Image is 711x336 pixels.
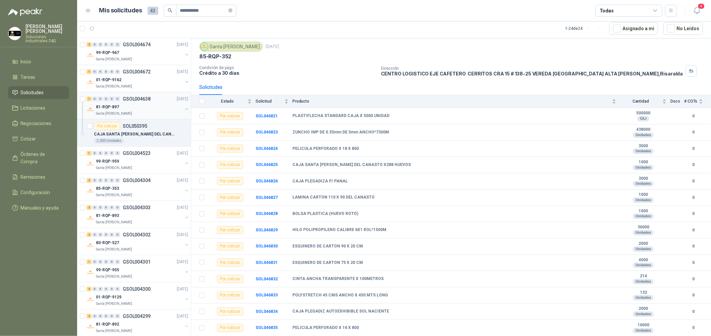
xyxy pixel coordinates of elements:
[96,185,119,192] p: 85-RQP-353
[292,309,389,314] b: CAJA PLEGADIZ AUTOEXHIBIBLE SOL NACIENTE
[633,279,654,284] div: Unidades
[256,293,278,297] a: SOL046833
[87,314,92,319] div: 2
[256,309,278,314] a: SOL046834
[209,95,256,108] th: Estado
[8,117,69,130] a: Negociaciones
[98,69,103,74] div: 0
[256,162,278,167] a: SOL046825
[256,228,278,232] a: SOL046829
[104,42,109,47] div: 0
[123,42,151,47] p: GSOL004674
[684,99,698,104] span: # COTs
[98,42,103,47] div: 0
[684,309,703,315] b: 0
[96,57,132,62] p: Santa [PERSON_NAME]
[209,99,246,104] span: Estado
[266,44,279,50] p: [DATE]
[96,104,119,110] p: 81-RQP-897
[87,151,92,156] div: 1
[292,293,388,298] b: POLYSTRETCH 45 CMS ANCHO X 450 MTS LONG
[87,204,189,225] a: 2 0 0 0 0 0 GSOL004303[DATE] Company Logo81-RQP-893Santa [PERSON_NAME]
[256,277,278,281] b: SOL046832
[256,260,278,265] a: SOL046831
[123,314,151,319] p: GSOL004299
[381,66,683,71] p: Dirección
[87,214,95,222] img: Company Logo
[256,179,278,183] a: SOL046826
[8,55,69,68] a: Inicio
[96,213,119,219] p: 81-RQP-893
[684,211,703,217] b: 0
[96,328,132,334] p: Santa [PERSON_NAME]
[87,205,92,210] div: 2
[123,287,151,291] p: GSOL004300
[633,165,654,170] div: Unidades
[21,135,36,143] span: Cotizar
[217,177,243,185] div: Por cotizar
[104,97,109,101] div: 0
[98,205,103,210] div: 0
[92,97,97,101] div: 0
[92,42,97,47] div: 0
[292,130,389,135] b: ZUNCHO IMP DE 0.55mm DE 5mm ANCHO*7300M
[633,132,654,138] div: Unidades
[684,292,703,298] b: 0
[96,165,132,171] p: Santa [PERSON_NAME]
[620,225,666,230] b: 36000
[228,7,232,14] span: close-circle
[292,179,348,184] b: CAJA PLEGADIZA P/ PANAL
[87,258,189,279] a: 1 0 0 0 0 0 GSOL004301[DATE] Company Logo99-RQP-955Santa [PERSON_NAME]
[8,202,69,214] a: Manuales y ayuda
[115,205,120,210] div: 0
[25,35,69,43] p: Soluciones Industriales D&D
[256,130,278,134] a: SOL046823
[96,192,132,198] p: Santa [PERSON_NAME]
[177,313,188,320] p: [DATE]
[177,42,188,48] p: [DATE]
[96,247,132,252] p: Santa [PERSON_NAME]
[620,127,666,132] b: 438000
[256,146,278,151] b: SOL046824
[633,246,654,252] div: Unidades
[292,162,411,168] b: CAJA SANTA [PERSON_NAME] DEL CANASTO X288 HUEVOS
[292,244,363,249] b: ESQUINERO DE CARTON 90 X 20 CM
[109,42,114,47] div: 0
[115,42,120,47] div: 0
[98,97,103,101] div: 0
[115,287,120,291] div: 0
[87,68,189,89] a: 1 0 0 0 0 0 GSOL004672[DATE] Company Logo01-RQP-9162Santa [PERSON_NAME]
[633,295,654,300] div: Unidades
[217,112,243,120] div: Por cotizar
[684,146,703,152] b: 0
[177,232,188,238] p: [DATE]
[25,24,69,34] p: [PERSON_NAME] [PERSON_NAME]
[691,5,703,17] button: 4
[177,69,188,75] p: [DATE]
[123,232,151,237] p: GSOL004302
[168,8,172,13] span: search
[620,144,666,149] b: 3000
[256,195,278,200] b: SOL046827
[670,95,684,108] th: Docs
[104,314,109,319] div: 0
[292,113,389,119] b: PLASTIFLECHA STANDARD CAJA X 5000 UNIDAD
[109,314,114,319] div: 0
[87,241,95,249] img: Company Logo
[87,95,189,116] a: 1 0 0 0 0 0 GSOL004638[DATE] Company Logo81-RQP-897Santa [PERSON_NAME]
[87,232,92,237] div: 2
[177,96,188,102] p: [DATE]
[620,176,666,181] b: 3000
[684,162,703,168] b: 0
[148,7,158,15] span: 43
[8,132,69,145] a: Cotizar
[123,97,151,101] p: GSOL004638
[87,51,95,59] img: Company Logo
[684,276,703,282] b: 0
[684,227,703,233] b: 0
[98,260,103,264] div: 0
[104,151,109,156] div: 0
[256,325,278,330] b: SOL046835
[620,209,666,214] b: 1000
